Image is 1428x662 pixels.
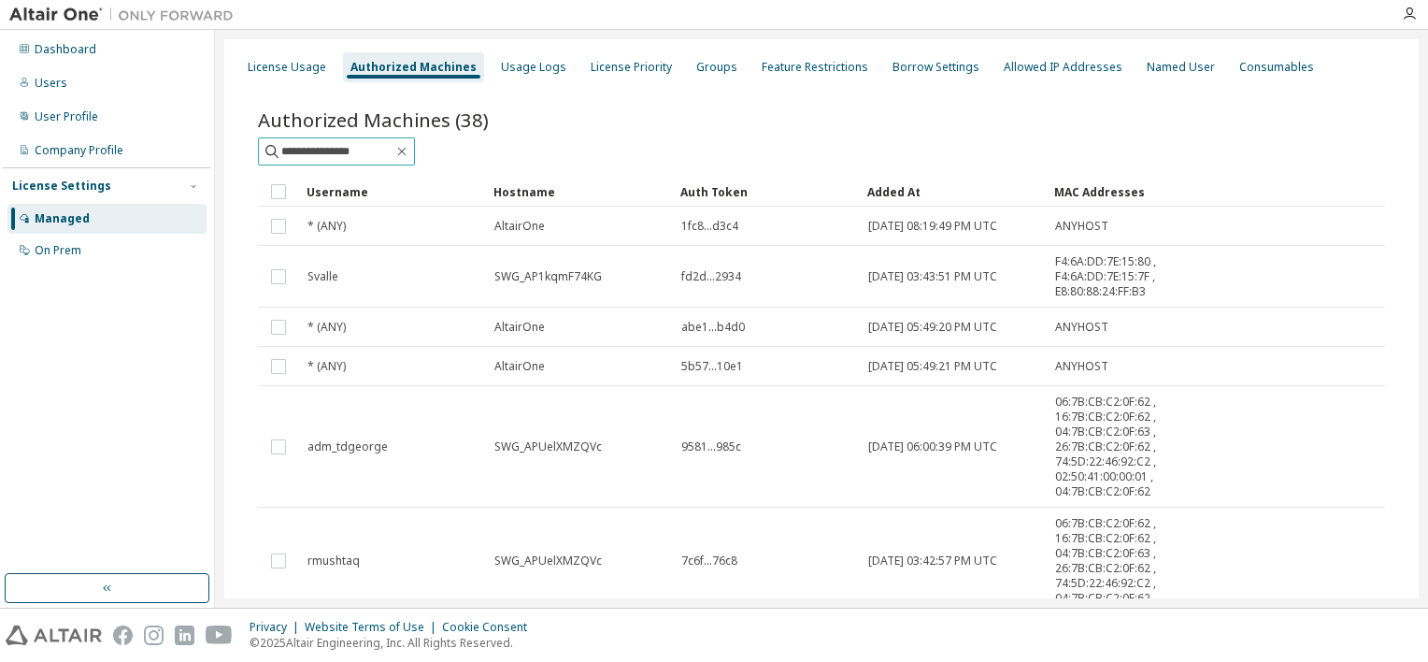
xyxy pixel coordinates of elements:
[681,359,743,374] span: 5b57...10e1
[892,60,979,75] div: Borrow Settings
[35,76,67,91] div: Users
[1147,60,1215,75] div: Named User
[35,109,98,124] div: User Profile
[681,439,741,454] span: 9581...985c
[248,60,326,75] div: License Usage
[1055,219,1108,234] span: ANYHOST
[1055,320,1108,335] span: ANYHOST
[250,635,538,651] p: © 2025 Altair Engineering, Inc. All Rights Reserved.
[113,626,133,645] img: facebook.svg
[493,177,665,207] div: Hostname
[307,320,346,335] span: * (ANY)
[35,211,90,226] div: Managed
[6,626,102,645] img: altair_logo.svg
[9,6,243,24] img: Altair One
[1055,359,1108,374] span: ANYHOST
[868,320,997,335] span: [DATE] 05:49:20 PM UTC
[494,269,602,284] span: SWG_AP1kqmF74KG
[1055,254,1178,299] span: F4:6A:DD:7E:15:80 , F4:6A:DD:7E:15:7F , E8:80:88:24:FF:B3
[307,177,478,207] div: Username
[442,620,538,635] div: Cookie Consent
[494,219,545,234] span: AltairOne
[680,177,852,207] div: Auth Token
[307,359,346,374] span: * (ANY)
[175,626,194,645] img: linkedin.svg
[868,219,997,234] span: [DATE] 08:19:49 PM UTC
[681,554,737,568] span: 7c6f...76c8
[681,320,745,335] span: abe1...b4d0
[1239,60,1314,75] div: Consumables
[206,626,233,645] img: youtube.svg
[258,107,489,133] span: Authorized Machines (38)
[591,60,672,75] div: License Priority
[494,554,602,568] span: SWG_APUelXMZQVc
[307,439,388,454] span: adm_tdgeorge
[867,177,1039,207] div: Added At
[868,554,997,568] span: [DATE] 03:42:57 PM UTC
[868,359,997,374] span: [DATE] 05:49:21 PM UTC
[35,42,96,57] div: Dashboard
[305,620,442,635] div: Website Terms of Use
[494,439,602,454] span: SWG_APUelXMZQVc
[12,179,111,194] div: License Settings
[307,269,338,284] span: Svalle
[1055,516,1178,606] span: 06:7B:CB:C2:0F:62 , 16:7B:CB:C2:0F:62 , 04:7B:CB:C2:0F:63 , 26:7B:CB:C2:0F:62 , 74:5D:22:46:92:C2...
[681,269,741,284] span: fd2d...2934
[868,439,997,454] span: [DATE] 06:00:39 PM UTC
[144,626,164,645] img: instagram.svg
[35,143,123,158] div: Company Profile
[1055,395,1178,499] span: 06:7B:CB:C2:0F:62 , 16:7B:CB:C2:0F:62 , 04:7B:CB:C2:0F:63 , 26:7B:CB:C2:0F:62 , 74:5D:22:46:92:C2...
[250,620,305,635] div: Privacy
[868,269,997,284] span: [DATE] 03:43:51 PM UTC
[35,243,81,258] div: On Prem
[681,219,738,234] span: 1fc8...d3c4
[501,60,566,75] div: Usage Logs
[494,320,545,335] span: AltairOne
[1054,177,1179,207] div: MAC Addresses
[762,60,868,75] div: Feature Restrictions
[494,359,545,374] span: AltairOne
[350,60,477,75] div: Authorized Machines
[696,60,737,75] div: Groups
[1004,60,1122,75] div: Allowed IP Addresses
[307,554,360,568] span: rmushtaq
[307,219,346,234] span: * (ANY)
